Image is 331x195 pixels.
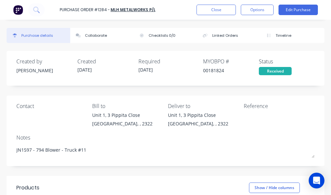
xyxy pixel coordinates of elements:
a: MLH Metalworks P/L [111,7,155,12]
div: Checklists 0/0 [149,33,176,38]
div: Purchase details [21,33,53,38]
div: Unit 1, 3 Pippita Close [168,112,228,119]
button: Close [197,5,236,15]
div: [GEOGRAPHIC_DATA], , 2322 [92,120,153,127]
div: 00181824 [203,67,259,74]
div: Received [259,67,292,75]
button: Checklists 0/0 [134,28,197,43]
div: Open Intercom Messenger [309,173,324,188]
div: [GEOGRAPHIC_DATA], , 2322 [168,120,228,127]
div: Collaborate [85,33,107,38]
div: Timeline [276,33,291,38]
div: MYOB PO # [203,57,259,65]
div: Contact [16,102,87,110]
textarea: JN1597 - 794 Blower - Truck #11 [16,143,315,158]
button: Timeline [261,28,324,43]
div: Linked Orders [212,33,238,38]
div: Created [77,57,133,65]
div: [PERSON_NAME] [16,67,72,74]
div: Notes [16,134,315,141]
div: Created by [16,57,72,65]
button: Options [241,5,274,15]
button: Purchase details [7,28,70,43]
div: Reference [244,102,315,110]
img: Factory [13,5,23,15]
button: Show / Hide columns [249,183,300,193]
div: Deliver to [168,102,239,110]
div: Unit 1, 3 Pippita Close [92,112,153,119]
button: Edit Purchase [279,5,318,15]
button: Collaborate [70,28,134,43]
div: Status [259,57,315,65]
div: Bill to [92,102,163,110]
div: Products [16,184,39,192]
div: Purchase Order #1284 - [60,7,110,13]
button: Linked Orders [197,28,261,43]
div: Required [138,57,194,65]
